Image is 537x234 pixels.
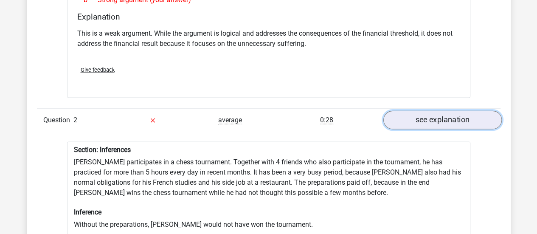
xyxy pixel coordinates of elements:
h6: Inference [74,208,464,216]
h6: Section: Inferences [74,146,464,154]
span: Question [43,115,73,125]
h4: Explanation [77,12,460,22]
span: Give feedback [81,67,115,73]
p: This is a weak argument. While the argument is logical and addresses the consequences of the fina... [77,28,460,49]
span: 2 [73,116,77,124]
span: 0:28 [320,116,333,124]
span: average [218,116,242,124]
a: see explanation [383,111,501,130]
